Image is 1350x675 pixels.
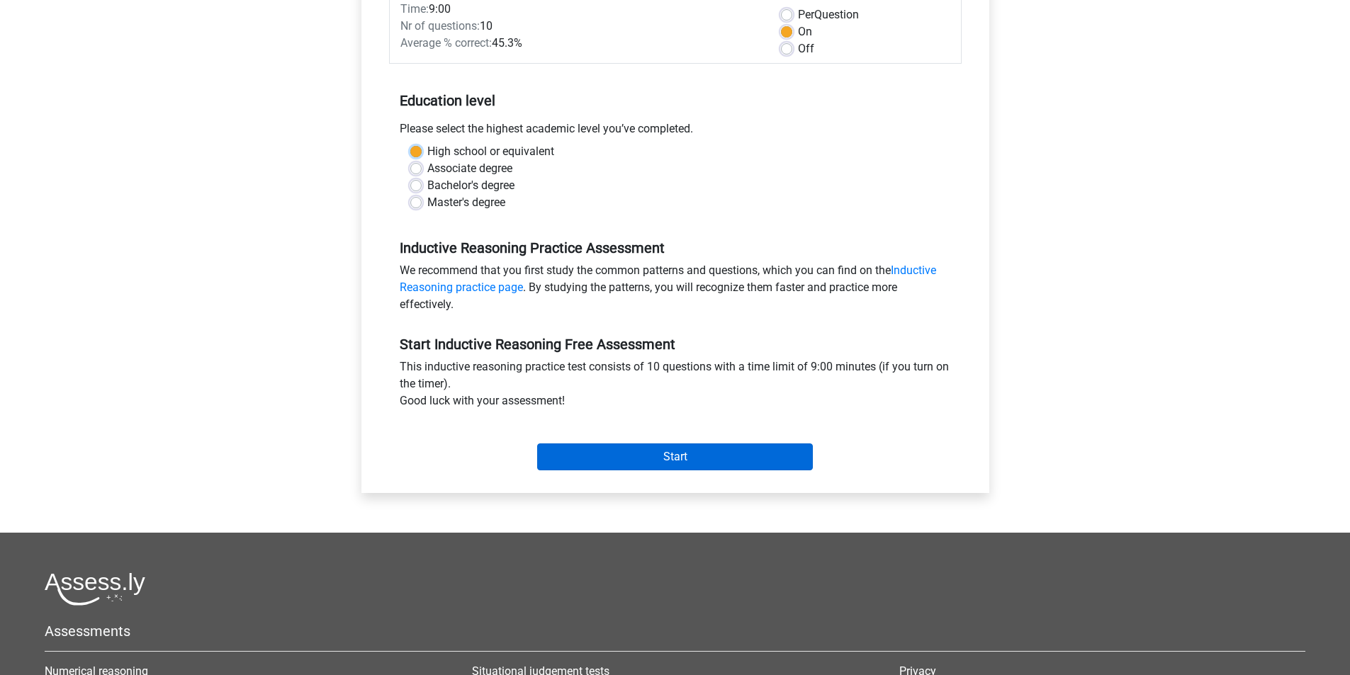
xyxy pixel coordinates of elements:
label: Off [798,40,814,57]
label: Associate degree [427,160,512,177]
h5: Start Inductive Reasoning Free Assessment [400,336,951,353]
div: 45.3% [390,35,770,52]
label: Bachelor's degree [427,177,514,194]
label: Master's degree [427,194,505,211]
div: 10 [390,18,770,35]
span: Time: [400,2,429,16]
span: Per [798,8,814,21]
div: This inductive reasoning practice test consists of 10 questions with a time limit of 9:00 minutes... [389,358,962,415]
div: 9:00 [390,1,770,18]
span: Nr of questions: [400,19,480,33]
div: Please select the highest academic level you’ve completed. [389,120,962,143]
img: Assessly logo [45,572,145,606]
h5: Assessments [45,623,1305,640]
input: Start [537,443,813,470]
h5: Inductive Reasoning Practice Assessment [400,239,951,256]
label: Question [798,6,859,23]
label: On [798,23,812,40]
label: High school or equivalent [427,143,554,160]
div: We recommend that you first study the common patterns and questions, which you can find on the . ... [389,262,962,319]
span: Average % correct: [400,36,492,50]
h5: Education level [400,86,951,115]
